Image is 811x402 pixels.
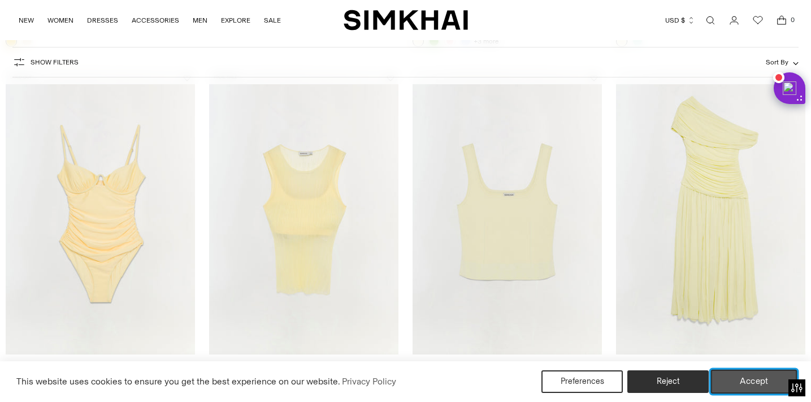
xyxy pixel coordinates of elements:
[787,15,797,25] span: 0
[132,8,179,33] a: ACCESSORIES
[413,70,602,355] img: Ramaina Compact Knit Tank
[699,9,722,32] a: Open search modal
[31,58,79,66] span: Show Filters
[340,373,398,390] a: Privacy Policy (opens in a new tab)
[344,9,468,31] a: SIMKHAI
[221,8,250,33] a: EXPLORE
[12,53,79,71] button: Show Filters
[723,9,745,32] a: Go to the account page
[264,8,281,33] a: SALE
[711,370,797,394] button: Accept
[47,8,73,33] a: WOMEN
[209,70,398,355] img: Oakley Plisse Tank
[193,8,207,33] a: MEN
[541,370,623,393] button: Preferences
[9,359,114,393] iframe: Sign Up via Text for Offers
[616,70,805,355] img: Rhiannon Jersey Midi Dress
[665,8,695,33] button: USD $
[770,9,793,32] a: Open cart modal
[766,56,799,68] button: Sort By
[747,9,769,32] a: Wishlist
[6,70,195,355] img: Laine Swimsuit
[766,58,788,66] span: Sort By
[16,376,340,387] span: This website uses cookies to ensure you get the best experience on our website.
[87,8,118,33] a: DRESSES
[19,8,34,33] a: NEW
[627,370,709,393] button: Reject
